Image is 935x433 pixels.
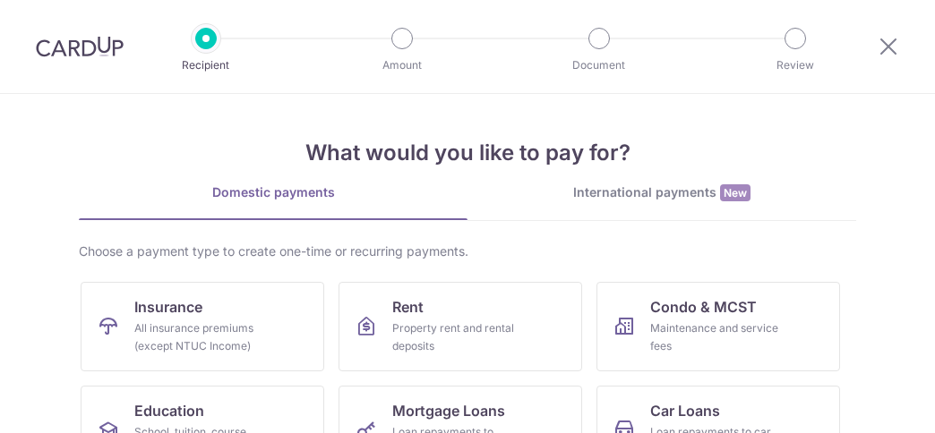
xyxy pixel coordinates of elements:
[467,183,856,202] div: International payments
[339,282,582,371] a: RentProperty rent and rental deposits
[392,296,424,318] span: Rent
[79,183,467,201] div: Domestic payments
[134,296,202,318] span: Insurance
[533,56,665,74] p: Document
[134,400,204,421] span: Education
[134,319,263,355] div: All insurance premiums (except NTUC Income)
[596,282,840,371] a: Condo & MCSTMaintenance and service fees
[336,56,468,74] p: Amount
[720,184,751,201] span: New
[392,400,505,421] span: Mortgage Loans
[392,319,521,355] div: Property rent and rental deposits
[650,296,757,318] span: Condo & MCST
[79,242,856,260] div: Choose a payment type to create one-time or recurring payments.
[650,319,779,355] div: Maintenance and service fees
[729,56,862,74] p: Review
[650,400,720,421] span: Car Loans
[79,137,856,169] h4: What would you like to pay for?
[36,36,124,57] img: CardUp
[140,56,272,74] p: Recipient
[81,282,324,371] a: InsuranceAll insurance premiums (except NTUC Income)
